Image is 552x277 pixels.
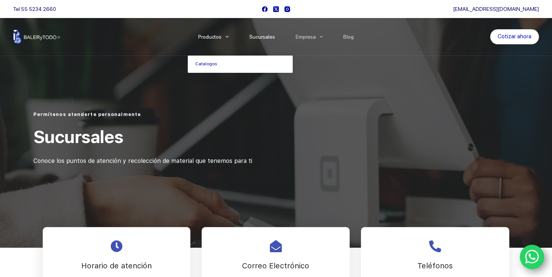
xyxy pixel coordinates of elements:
span: Horario de atención [81,261,152,270]
span: Teléfonos [417,261,453,270]
a: Catalogos [188,56,293,73]
a: Cotizar ahora [490,29,539,44]
nav: Menu Principal [188,18,364,56]
a: Instagram [284,6,290,12]
span: Conoce los puntos de atención y recolección de material que tenemos para ti [33,157,252,164]
img: Balerytodo [13,30,60,44]
a: [EMAIL_ADDRESS][DOMAIN_NAME] [453,6,539,12]
a: X (Twitter) [273,6,279,12]
span: Correo Electrónico [242,261,309,270]
a: 55 5234 2660 [21,6,56,12]
span: Sucursales [33,126,123,147]
a: WhatsApp [520,245,545,269]
span: Tel. [13,6,56,12]
span: Permítenos atenderte personalmente [33,111,141,117]
a: Facebook [262,6,268,12]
